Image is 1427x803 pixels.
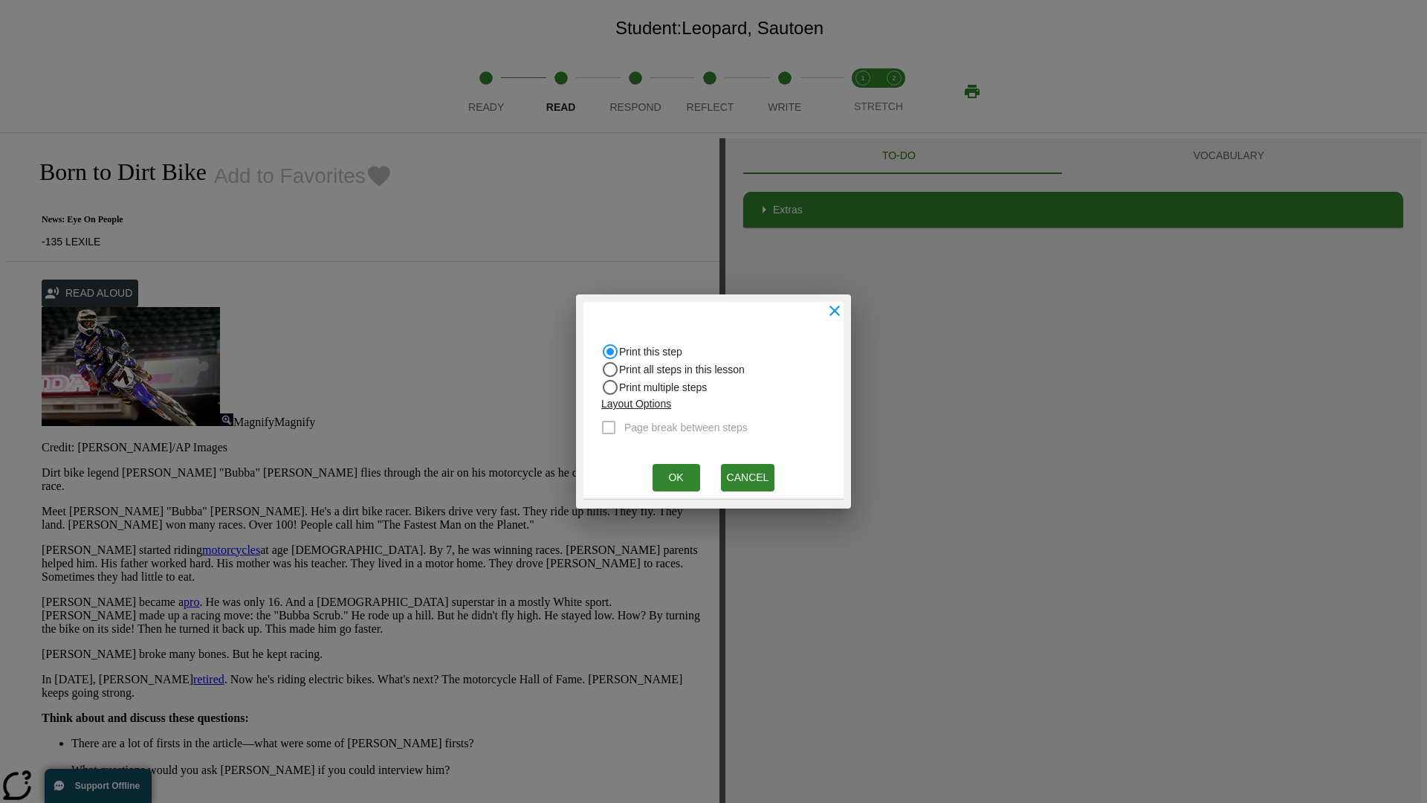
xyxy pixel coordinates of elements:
[721,464,775,491] button: Cancel
[619,362,745,378] span: Print all steps in this lesson
[624,420,748,436] span: Page break between steps
[818,294,851,327] button: close
[619,344,682,360] span: Print this step
[653,464,700,491] button: Ok, Will open in new browser window or tab
[601,396,760,412] p: Layout Options
[619,380,707,396] span: Print multiple steps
